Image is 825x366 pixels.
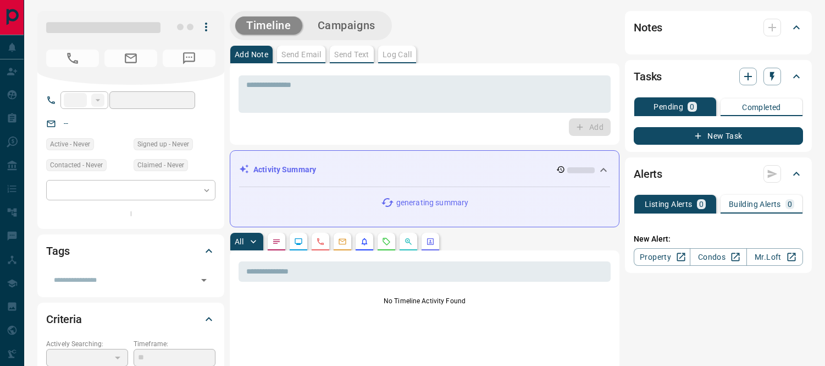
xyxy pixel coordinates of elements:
p: Completed [742,103,781,111]
a: -- [64,119,68,128]
button: Campaigns [307,17,386,35]
p: Pending [654,103,683,111]
span: No Email [104,50,157,67]
span: No Number [163,50,215,67]
span: Contacted - Never [50,160,103,171]
svg: Agent Actions [426,237,435,246]
div: Tasks [634,63,803,90]
span: Active - Never [50,139,90,150]
svg: Listing Alerts [360,237,369,246]
p: 0 [690,103,694,111]
h2: Notes [634,19,662,36]
div: Tags [46,238,215,264]
button: New Task [634,127,803,145]
a: Property [634,248,690,266]
p: generating summary [396,197,468,209]
p: No Timeline Activity Found [239,296,611,306]
p: New Alert: [634,233,803,245]
svg: Calls [316,237,325,246]
span: No Number [46,50,99,67]
a: Condos [690,248,746,266]
span: Signed up - Never [137,139,189,150]
svg: Opportunities [404,237,413,246]
div: Criteria [46,306,215,332]
span: Claimed - Never [137,160,184,171]
svg: Requests [382,237,391,246]
p: Listing Alerts [645,200,693,208]
p: Timeframe: [134,339,215,349]
div: Notes [634,14,803,41]
p: Add Note [235,51,268,58]
svg: Emails [338,237,347,246]
div: Alerts [634,161,803,187]
svg: Notes [272,237,281,246]
h2: Alerts [634,165,662,183]
h2: Tags [46,242,69,260]
div: Activity Summary [239,160,610,180]
h2: Criteria [46,310,82,328]
p: Actively Searching: [46,339,128,349]
a: Mr.Loft [746,248,803,266]
p: Building Alerts [729,200,781,208]
svg: Lead Browsing Activity [294,237,303,246]
h2: Tasks [634,68,662,85]
button: Open [196,272,212,288]
p: All [235,238,243,245]
button: Timeline [235,17,302,35]
p: 0 [788,200,792,208]
p: Activity Summary [253,164,316,176]
p: 0 [699,200,704,208]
